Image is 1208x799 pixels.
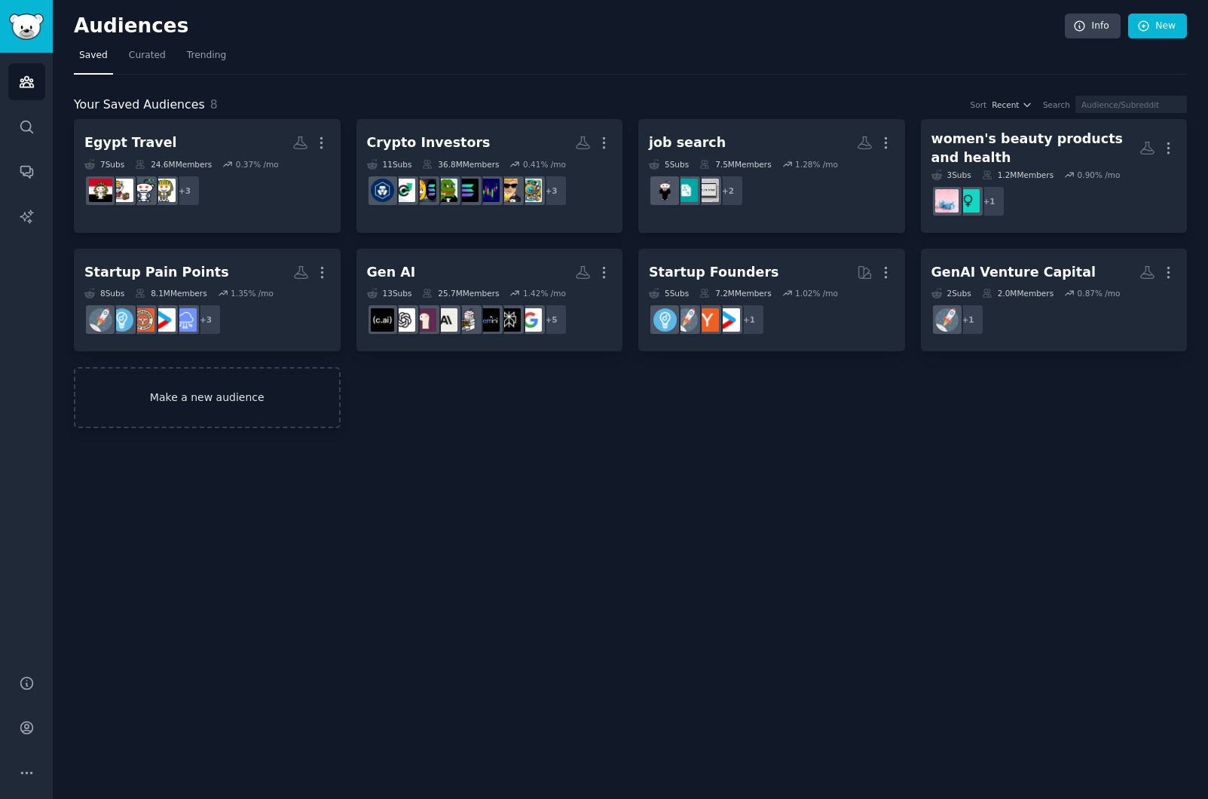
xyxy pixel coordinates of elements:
[536,304,567,335] div: + 5
[367,263,416,282] div: Gen AI
[696,179,719,202] img: jobhunting
[476,308,500,332] img: Bard
[931,263,1096,282] div: GenAI Venture Capital
[84,288,124,298] div: 8 Sub s
[518,308,542,332] img: GoogleGeminiAI
[413,179,436,202] img: SolanaMemeCoins
[356,119,623,233] a: Crypto Investors11Subs36.8MMembers0.41% /mo+3memecoinswallstreetbetsCryptoMoonsolanaAllCryptoBets...
[89,308,112,332] img: startups
[434,179,457,202] img: AllCryptoBets
[413,308,436,332] img: LocalLLaMA
[455,308,479,332] img: MachineLearning
[110,308,133,332] img: Entrepreneur
[89,179,112,202] img: Egypt
[699,288,771,298] div: 7.2M Members
[79,49,108,63] span: Saved
[1065,14,1121,39] a: Info
[649,159,689,170] div: 5 Sub s
[931,288,971,298] div: 2 Sub s
[1078,288,1121,298] div: 0.87 % /mo
[84,159,124,170] div: 7 Sub s
[1128,14,1187,39] a: New
[638,249,905,352] a: Startup Founders5Subs7.2MMembers1.02% /mo+1startupycombinatorstartupsEntrepreneur
[187,49,226,63] span: Trending
[367,133,491,152] div: Crypto Investors
[931,170,971,180] div: 3 Sub s
[674,308,698,332] img: startups
[9,14,44,40] img: GummySearch logo
[795,288,838,298] div: 1.02 % /mo
[135,288,206,298] div: 8.1M Members
[536,175,567,207] div: + 3
[921,119,1188,233] a: women's beauty products and health3Subs1.2MMembers0.90% /mo+1TheGirlSurvivalGuideBeautyBoxes
[935,189,959,213] img: BeautyBoxes
[638,119,905,233] a: job search5Subs7.5MMembers1.28% /mo+2jobhuntingjobscareerguidance
[392,179,415,202] img: CryptoMoonShots
[935,308,959,332] img: startups
[84,263,229,282] div: Startup Pain Points
[422,159,499,170] div: 36.8M Members
[931,130,1140,167] div: women's beauty products and health
[231,288,274,298] div: 1.35 % /mo
[434,308,457,332] img: Anthropic
[131,179,154,202] img: solotravel
[674,179,698,202] img: jobs
[169,175,200,207] div: + 3
[74,96,205,115] span: Your Saved Audiences
[717,308,740,332] img: startup
[84,133,177,152] div: Egypt Travel
[124,44,171,75] a: Curated
[497,179,521,202] img: wallstreetbets
[497,308,521,332] img: perplexity_ai
[74,14,1065,38] h2: Audiences
[210,97,218,112] span: 8
[971,99,987,110] div: Sort
[74,249,341,352] a: Startup Pain Points8Subs8.1MMembers1.35% /mo+3SaaSstartupEntrepreneurRideAlongEntrepreneurstartups
[653,308,677,332] img: Entrepreneur
[371,179,394,202] img: CryptoMoonInvestors
[367,288,412,298] div: 13 Sub s
[476,179,500,202] img: CryptoMoon
[649,263,778,282] div: Startup Founders
[653,179,677,202] img: careerguidance
[152,179,176,202] img: ancientegypt
[733,304,765,335] div: + 1
[371,308,394,332] img: CharacterAI
[921,249,1188,352] a: GenAI Venture Capital2Subs2.0MMembers0.87% /mo+1startups
[74,119,341,233] a: Egypt Travel7Subs24.6MMembers0.37% /mo+3ancientegyptsolotraveltravelEgypt
[1043,99,1070,110] div: Search
[236,159,279,170] div: 0.37 % /mo
[953,304,984,335] div: + 1
[74,44,113,75] a: Saved
[696,308,719,332] img: ycombinator
[1078,170,1121,180] div: 0.90 % /mo
[699,159,771,170] div: 7.5M Members
[982,288,1054,298] div: 2.0M Members
[392,308,415,332] img: OpenAI
[649,288,689,298] div: 5 Sub s
[956,189,980,213] img: TheGirlSurvivalGuide
[190,304,222,335] div: + 3
[131,308,154,332] img: EntrepreneurRideAlong
[712,175,744,207] div: + 2
[173,308,197,332] img: SaaS
[518,179,542,202] img: memecoins
[1075,96,1187,113] input: Audience/Subreddit
[135,159,212,170] div: 24.6M Members
[523,288,566,298] div: 1.42 % /mo
[422,288,499,298] div: 25.7M Members
[455,179,479,202] img: solana
[992,99,1032,110] button: Recent
[367,159,412,170] div: 11 Sub s
[982,170,1054,180] div: 1.2M Members
[182,44,231,75] a: Trending
[795,159,838,170] div: 1.28 % /mo
[129,49,166,63] span: Curated
[992,99,1019,110] span: Recent
[523,159,566,170] div: 0.41 % /mo
[356,249,623,352] a: Gen AI13Subs25.7MMembers1.42% /mo+5GoogleGeminiAIperplexity_aiBardMachineLearningAnthropicLocalLL...
[152,308,176,332] img: startup
[74,367,341,428] a: Make a new audience
[110,179,133,202] img: travel
[974,185,1005,217] div: + 1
